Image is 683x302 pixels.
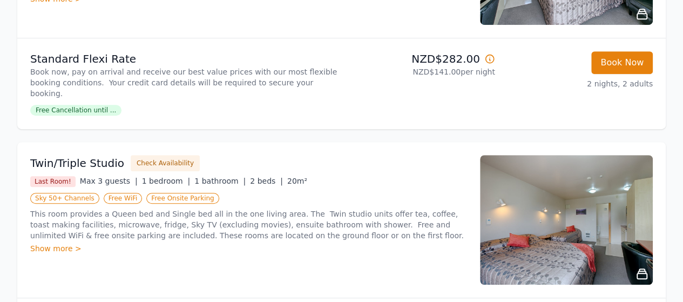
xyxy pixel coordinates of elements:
[30,105,121,116] span: Free Cancellation until ...
[30,209,467,241] p: This room provides a Queen bed and Single bed all in the one living area. The Twin studio units o...
[30,176,76,187] span: Last Room!
[346,66,495,77] p: NZD$141.00 per night
[194,177,246,185] span: 1 bathroom |
[30,243,467,254] div: Show more >
[346,51,495,66] p: NZD$282.00
[504,78,653,89] p: 2 nights, 2 adults
[30,66,337,99] p: Book now, pay on arrival and receive our best value prices with our most flexible booking conditi...
[131,155,200,171] button: Check Availability
[142,177,191,185] span: 1 bedroom |
[250,177,283,185] span: 2 beds |
[80,177,138,185] span: Max 3 guests |
[287,177,307,185] span: 20m²
[104,193,143,204] span: Free WiFi
[591,51,653,74] button: Book Now
[30,193,99,204] span: Sky 50+ Channels
[146,193,219,204] span: Free Onsite Parking
[30,156,124,171] h3: Twin/Triple Studio
[30,51,337,66] p: Standard Flexi Rate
